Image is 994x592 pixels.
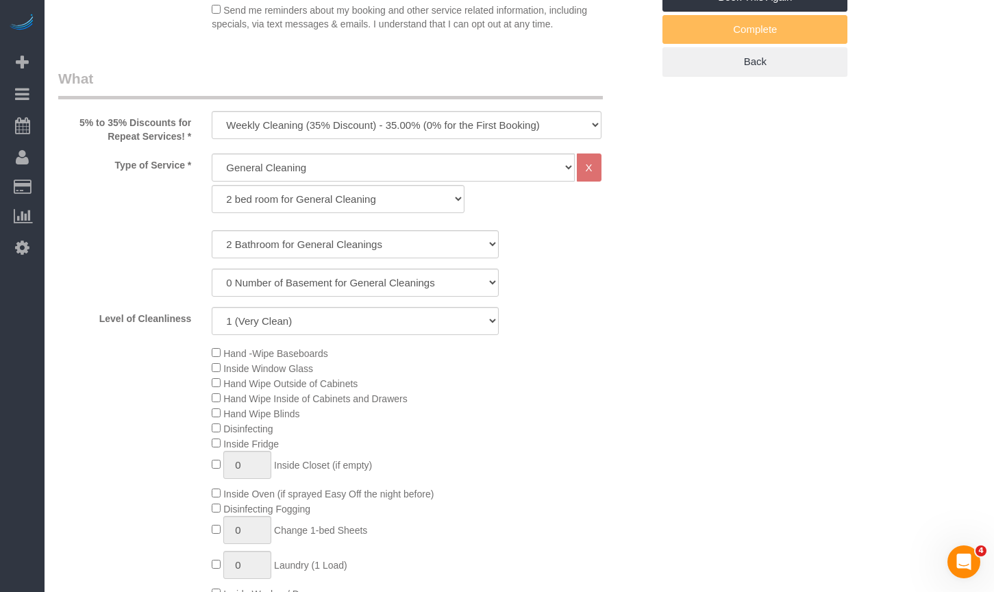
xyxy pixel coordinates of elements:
span: Inside Fridge [223,439,279,449]
a: Back [662,47,847,76]
span: Disinfecting [223,423,273,434]
span: Hand Wipe Outside of Cabinets [223,378,358,389]
img: Automaid Logo [8,14,36,33]
legend: What [58,69,603,99]
span: Send me reminders about my booking and other service related information, including specials, via... [212,5,587,29]
span: Hand -Wipe Baseboards [223,348,328,359]
span: 4 [976,545,986,556]
span: Inside Window Glass [223,363,313,374]
span: Inside Closet (if empty) [274,460,372,471]
iframe: Intercom live chat [947,545,980,578]
span: Hand Wipe Inside of Cabinets and Drawers [223,393,407,404]
span: Inside Oven (if sprayed Easy Off the night before) [223,489,434,500]
span: Disinfecting Fogging [223,504,310,515]
span: Laundry (1 Load) [274,560,347,571]
span: Change 1-bed Sheets [274,525,367,536]
span: Hand Wipe Blinds [223,408,299,419]
label: Type of Service * [48,153,201,172]
label: Level of Cleanliness [48,307,201,325]
label: 5% to 35% Discounts for Repeat Services! * [48,111,201,143]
